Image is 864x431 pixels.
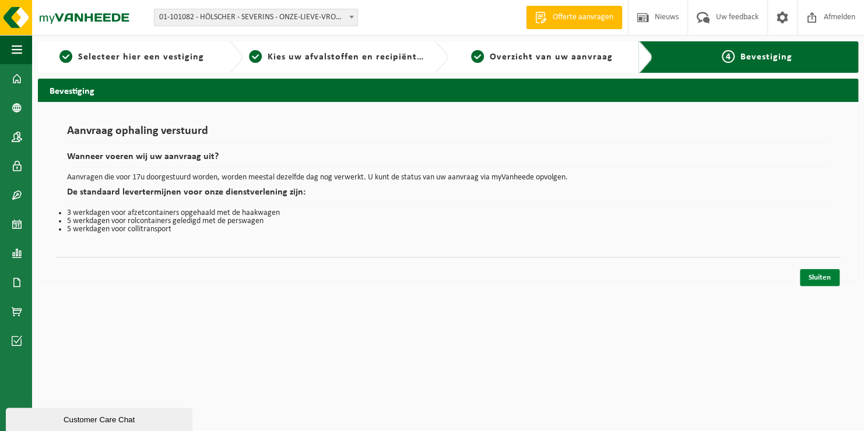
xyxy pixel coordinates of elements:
span: 01-101082 - HÖLSCHER - SEVERINS - ONZE-LIEVE-VROUW-WAVER [154,9,358,26]
span: 4 [722,50,735,63]
a: 2Kies uw afvalstoffen en recipiënten [249,50,425,64]
li: 5 werkdagen voor collitransport [67,225,829,234]
span: Offerte aanvragen [550,12,616,23]
li: 3 werkdagen voor afzetcontainers opgehaald met de haakwagen [67,209,829,217]
span: Kies uw afvalstoffen en recipiënten [268,52,428,62]
span: 3 [471,50,484,63]
a: Offerte aanvragen [526,6,622,29]
h2: Bevestiging [38,79,858,101]
li: 5 werkdagen voor rolcontainers geledigd met de perswagen [67,217,829,225]
span: Overzicht van uw aanvraag [490,52,613,62]
span: 01-101082 - HÖLSCHER - SEVERINS - ONZE-LIEVE-VROUW-WAVER [154,9,357,26]
span: Bevestiging [740,52,792,62]
a: Sluiten [800,269,840,286]
h2: Wanneer voeren wij uw aanvraag uit? [67,152,829,168]
h2: De standaard levertermijnen voor onze dienstverlening zijn: [67,188,829,203]
span: Selecteer hier een vestiging [78,52,204,62]
iframe: chat widget [6,405,195,431]
a: 3Overzicht van uw aanvraag [454,50,630,64]
p: Aanvragen die voor 17u doorgestuurd worden, worden meestal dezelfde dag nog verwerkt. U kunt de s... [67,174,829,182]
span: 1 [59,50,72,63]
a: 1Selecteer hier een vestiging [44,50,220,64]
span: 2 [249,50,262,63]
h1: Aanvraag ophaling verstuurd [67,125,829,143]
